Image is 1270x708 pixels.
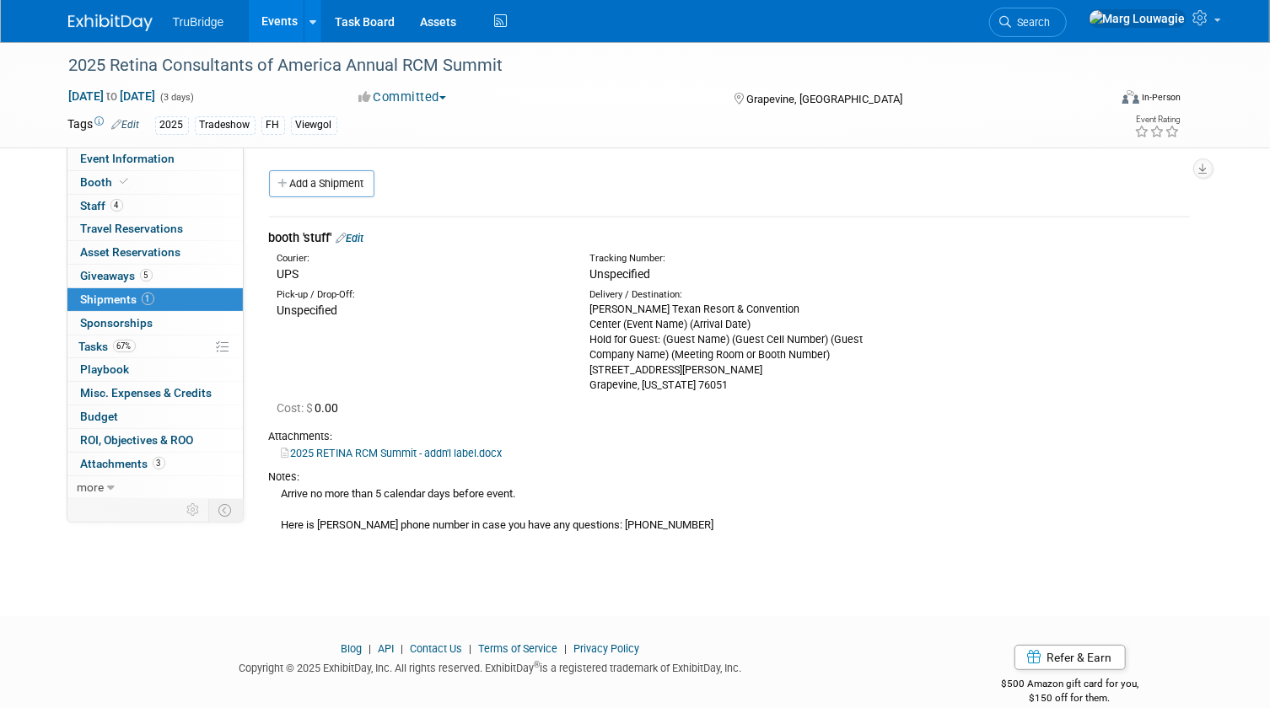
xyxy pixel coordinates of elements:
[81,175,132,189] span: Booth
[269,469,1190,485] div: Notes:
[277,303,338,317] span: Unspecified
[81,362,130,376] span: Playbook
[153,457,165,469] span: 3
[67,476,243,499] a: more
[269,229,1190,247] div: booth 'stuff'
[81,222,184,235] span: Travel Reservations
[589,288,877,302] div: Delivery / Destination:
[341,642,362,655] a: Blog
[478,642,557,655] a: Terms of Service
[746,93,902,105] span: Grapevine, [GEOGRAPHIC_DATA]
[1089,9,1187,28] img: Marg Louwagie
[534,660,540,669] sup: ®
[261,116,285,134] div: FH
[277,401,346,415] span: 0.00
[81,410,119,423] span: Budget
[140,269,153,282] span: 5
[67,195,243,217] a: Staff4
[112,119,140,131] a: Edit
[1012,16,1051,29] span: Search
[465,642,476,655] span: |
[67,405,243,428] a: Budget
[110,199,123,212] span: 4
[142,292,154,305] span: 1
[560,642,571,655] span: |
[113,340,136,352] span: 67%
[68,14,153,31] img: ExhibitDay
[81,269,153,282] span: Giveaways
[81,386,213,400] span: Misc. Expenses & Credits
[67,217,243,240] a: Travel Reservations
[68,88,157,104] span: [DATE] [DATE]
[938,666,1203,705] div: $500 Amazon gift card for you,
[67,382,243,405] a: Misc. Expenses & Credits
[410,642,462,655] a: Contact Us
[277,265,565,282] div: UPS
[67,335,243,358] a: Tasks67%
[81,292,154,306] span: Shipments
[68,115,140,135] td: Tags
[352,88,453,106] button: Committed
[67,453,243,475] a: Attachments3
[81,152,175,165] span: Event Information
[989,8,1067,37] a: Search
[277,401,315,415] span: Cost: $
[336,232,364,244] a: Edit
[81,316,153,330] span: Sponsorships
[573,642,639,655] a: Privacy Policy
[67,312,243,335] a: Sponsorships
[68,657,912,676] div: Copyright © 2025 ExhibitDay, Inc. All rights reserved. ExhibitDay is a registered trademark of Ex...
[155,116,189,134] div: 2025
[1122,90,1139,104] img: Format-Inperson.png
[173,15,224,29] span: TruBridge
[67,265,243,287] a: Giveaways5
[589,302,877,393] div: [PERSON_NAME] Texan Resort & Convention Center (Event Name) (Arrival Date) Hold for Guest: (Guest...
[67,288,243,311] a: Shipments1
[67,171,243,194] a: Booth
[78,480,105,494] span: more
[1014,645,1126,670] a: Refer & Earn
[1017,88,1181,113] div: Event Format
[67,241,243,264] a: Asset Reservations
[81,433,194,447] span: ROI, Objectives & ROO
[63,51,1087,81] div: 2025 Retina Consultants of America Annual RCM Summit
[67,429,243,452] a: ROI, Objectives & ROO
[79,340,136,353] span: Tasks
[269,429,1190,444] div: Attachments:
[208,499,243,521] td: Toggle Event Tabs
[121,177,129,186] i: Booth reservation complete
[282,447,503,459] a: 2025 RETINA RCM Summit - addn'l label.docx
[67,147,243,170] a: Event Information
[180,499,209,521] td: Personalize Event Tab Strip
[81,199,123,212] span: Staff
[277,252,565,265] div: Courier:
[1142,91,1181,104] div: In-Person
[589,252,955,265] div: Tracking Number:
[67,358,243,381] a: Playbook
[1135,115,1181,124] div: Event Rating
[589,267,650,281] span: Unspecified
[396,642,407,655] span: |
[277,288,565,302] div: Pick-up / Drop-Off:
[291,116,337,134] div: Viewgol
[105,89,121,103] span: to
[159,92,195,103] span: (3 days)
[81,457,165,470] span: Attachments
[269,485,1190,534] div: Arrive no more than 5 calendar days before event. Here is [PERSON_NAME] phone number in case you ...
[269,170,374,197] a: Add a Shipment
[81,245,181,259] span: Asset Reservations
[378,642,394,655] a: API
[364,642,375,655] span: |
[195,116,256,134] div: Tradeshow
[938,691,1203,705] div: $150 off for them.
